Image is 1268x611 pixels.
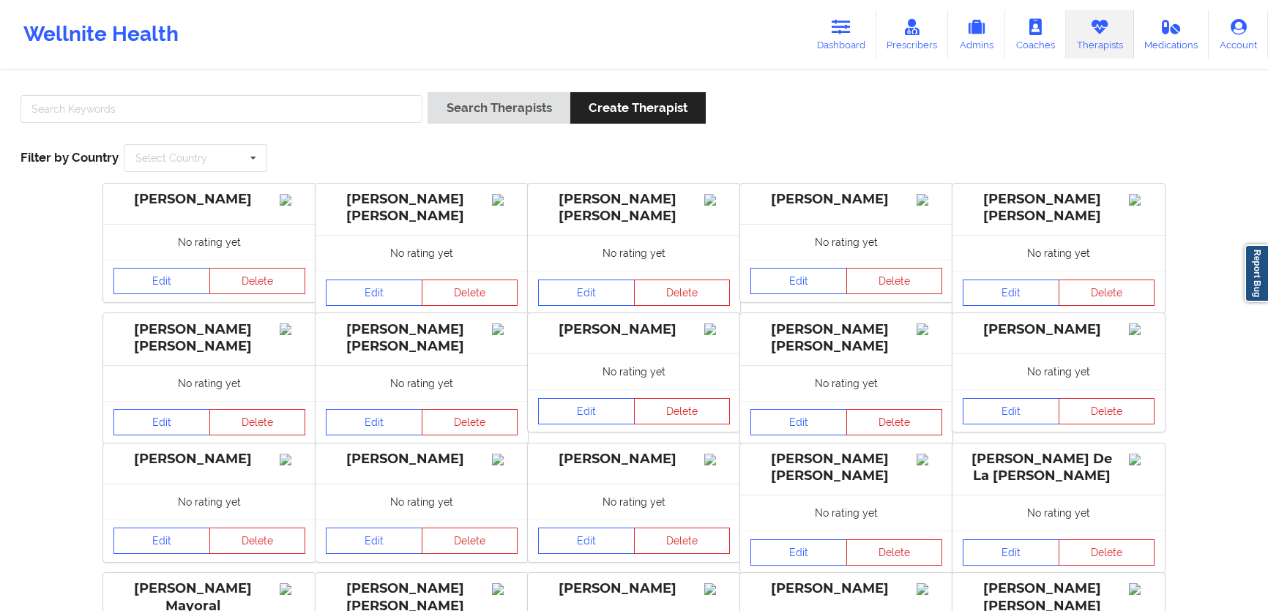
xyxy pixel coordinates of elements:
[326,528,422,554] a: Edit
[1245,244,1268,302] a: Report Bug
[1059,280,1155,306] button: Delete
[280,454,305,465] img: Image%2Fplaceholer-image.png
[538,280,635,306] a: Edit
[963,451,1155,484] div: [PERSON_NAME] De La [PERSON_NAME]
[634,280,731,306] button: Delete
[326,321,518,355] div: [PERSON_NAME] [PERSON_NAME]
[570,92,706,124] button: Create Therapist
[1129,323,1155,335] img: Image%2Fplaceholer-image.png
[316,235,528,271] div: No rating yet
[750,451,942,484] div: [PERSON_NAME] [PERSON_NAME]
[538,528,635,554] a: Edit
[422,409,518,435] button: Delete
[740,365,952,401] div: No rating yet
[326,280,422,306] a: Edit
[750,539,847,566] a: Edit
[1059,398,1155,424] button: Delete
[634,398,731,424] button: Delete
[806,10,876,59] a: Dashboard
[917,583,942,595] img: Image%2Fplaceholer-image.png
[113,528,210,554] a: Edit
[422,528,518,554] button: Delete
[740,224,952,260] div: No rating yet
[492,454,518,465] img: Image%2Fplaceholer-image.png
[634,528,731,554] button: Delete
[952,235,1165,271] div: No rating yet
[528,235,740,271] div: No rating yet
[280,323,305,335] img: Image%2Fplaceholer-image.png
[704,194,730,206] img: Image%2Fplaceholer-image.png
[103,484,316,520] div: No rating yet
[963,398,1059,424] a: Edit
[103,365,316,401] div: No rating yet
[1129,454,1155,465] img: Image%2Fplaceholer-image.png
[113,409,210,435] a: Edit
[1066,10,1134,59] a: Therapists
[917,194,942,206] img: Image%2Fplaceholer-image.png
[704,323,730,335] img: Image%2Fplaceholer-image.png
[209,268,306,294] button: Delete
[538,398,635,424] a: Edit
[492,583,518,595] img: Image%2Fplaceholer-image.png
[428,92,570,124] button: Search Therapists
[113,268,210,294] a: Edit
[952,353,1165,389] div: No rating yet
[1005,10,1066,59] a: Coaches
[280,194,305,206] img: Image%2Fplaceholer-image.png
[316,484,528,520] div: No rating yet
[280,583,305,595] img: Image%2Fplaceholer-image.png
[917,323,942,335] img: Image%2Fplaceholer-image.png
[103,224,316,260] div: No rating yet
[113,321,305,355] div: [PERSON_NAME] [PERSON_NAME]
[750,409,847,435] a: Edit
[876,10,949,59] a: Prescribers
[20,95,422,123] input: Search Keywords
[846,268,943,294] button: Delete
[952,495,1165,531] div: No rating yet
[1059,539,1155,566] button: Delete
[113,451,305,468] div: [PERSON_NAME]
[1209,10,1268,59] a: Account
[963,191,1155,225] div: [PERSON_NAME] [PERSON_NAME]
[1129,194,1155,206] img: Image%2Fplaceholer-image.png
[963,280,1059,306] a: Edit
[538,191,730,225] div: [PERSON_NAME] [PERSON_NAME]
[846,539,943,566] button: Delete
[538,580,730,597] div: [PERSON_NAME]
[492,323,518,335] img: Image%2Fplaceholer-image.png
[326,451,518,468] div: [PERSON_NAME]
[209,528,306,554] button: Delete
[704,583,730,595] img: Image%2Fplaceholer-image.png
[740,495,952,531] div: No rating yet
[750,321,942,355] div: [PERSON_NAME] [PERSON_NAME]
[538,451,730,468] div: [PERSON_NAME]
[20,150,119,165] span: Filter by Country
[422,280,518,306] button: Delete
[316,365,528,401] div: No rating yet
[528,484,740,520] div: No rating yet
[963,539,1059,566] a: Edit
[538,321,730,338] div: [PERSON_NAME]
[846,409,943,435] button: Delete
[326,191,518,225] div: [PERSON_NAME] [PERSON_NAME]
[750,191,942,208] div: [PERSON_NAME]
[492,194,518,206] img: Image%2Fplaceholer-image.png
[1134,10,1209,59] a: Medications
[528,353,740,389] div: No rating yet
[326,409,422,435] a: Edit
[209,409,306,435] button: Delete
[948,10,1005,59] a: Admins
[917,454,942,465] img: Image%2Fplaceholer-image.png
[113,191,305,208] div: [PERSON_NAME]
[750,268,847,294] a: Edit
[750,580,942,597] div: [PERSON_NAME]
[1129,583,1155,595] img: Image%2Fplaceholer-image.png
[135,153,207,163] div: Select Country
[963,321,1155,338] div: [PERSON_NAME]
[704,454,730,465] img: Image%2Fplaceholer-image.png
